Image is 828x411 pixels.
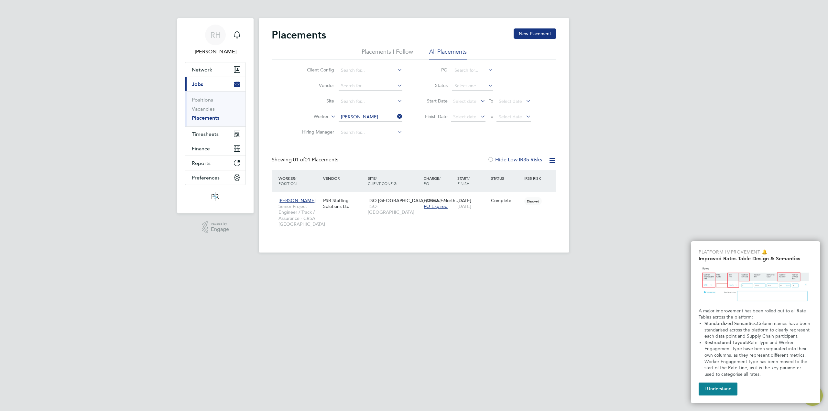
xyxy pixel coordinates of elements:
[422,172,456,189] div: Charge
[453,114,476,120] span: Select date
[192,115,219,121] a: Placements
[339,128,402,137] input: Search for...
[524,197,542,205] span: Disabled
[192,106,215,112] a: Vacancies
[321,194,366,212] div: PSR Staffing Solutions Ltd
[699,383,737,395] button: I Understand
[499,114,522,120] span: Select date
[339,97,402,106] input: Search for...
[278,198,316,203] span: [PERSON_NAME]
[453,98,476,104] span: Select date
[424,198,438,203] span: £48.60
[456,194,489,212] div: [DATE]
[699,308,812,320] p: A major improvement has been rolled out to all Rate Tables across the platform:
[339,66,402,75] input: Search for...
[457,203,471,209] span: [DATE]
[192,146,210,152] span: Finance
[523,172,545,184] div: IR35 Risk
[211,221,229,227] span: Powered by
[457,176,470,186] span: / Finish
[297,129,334,135] label: Hiring Manager
[439,198,445,203] span: / hr
[339,113,402,122] input: Search for...
[293,157,305,163] span: 01 of
[192,160,211,166] span: Reports
[489,172,523,184] div: Status
[499,98,522,104] span: Select date
[456,172,489,189] div: Start
[487,112,495,121] span: To
[210,191,221,202] img: psrsolutions-logo-retina.png
[368,176,397,186] span: / Client Config
[278,203,320,227] span: Senior Project Engineer / Track / Assurance - CRSA [GEOGRAPHIC_DATA]
[691,241,820,403] div: Improved Rate Table Semantics
[192,81,203,87] span: Jobs
[429,48,467,59] li: All Placements
[339,81,402,91] input: Search for...
[419,67,448,73] label: PO
[424,203,448,209] span: PO Expired
[368,198,460,203] span: TSO-[GEOGRAPHIC_DATA] (CRSA / North…
[514,28,556,39] button: New Placement
[192,67,212,73] span: Network
[297,82,334,88] label: Vendor
[192,97,213,103] a: Positions
[704,340,809,377] span: Rate Type and Worker Engagement Type have been separated into their own columns, as they represen...
[211,227,229,232] span: Engage
[297,98,334,104] label: Site
[362,48,413,59] li: Placements I Follow
[210,31,221,39] span: RH
[293,157,338,163] span: 01 Placements
[704,321,812,339] span: Column names have been standarised across the platform to clearly represent each data point and S...
[277,172,321,189] div: Worker
[491,198,521,203] div: Complete
[278,176,297,186] span: / Position
[452,66,493,75] input: Search for...
[368,203,420,215] span: TSO-[GEOGRAPHIC_DATA]
[487,157,542,163] label: Hide Low IR35 Risks
[192,131,219,137] span: Timesheets
[272,28,326,41] h2: Placements
[291,114,329,120] label: Worker
[424,176,441,186] span: / PO
[272,157,340,163] div: Showing
[487,97,495,105] span: To
[419,82,448,88] label: Status
[321,172,366,184] div: Vendor
[192,175,220,181] span: Preferences
[699,249,812,255] p: Platform Improvement 🔔
[177,18,254,213] nav: Main navigation
[699,255,812,262] h2: Improved Rates Table Design & Semantics
[704,321,757,326] strong: Standardized Semantics:
[185,48,246,56] span: Rachel Harris
[699,264,812,305] img: Updated Rates Table Design & Semantics
[185,191,246,202] a: Go to home page
[419,114,448,119] label: Finish Date
[452,81,493,91] input: Select one
[185,25,246,56] a: Go to account details
[366,172,422,189] div: Site
[419,98,448,104] label: Start Date
[704,340,748,345] strong: Restructured Layout:
[297,67,334,73] label: Client Config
